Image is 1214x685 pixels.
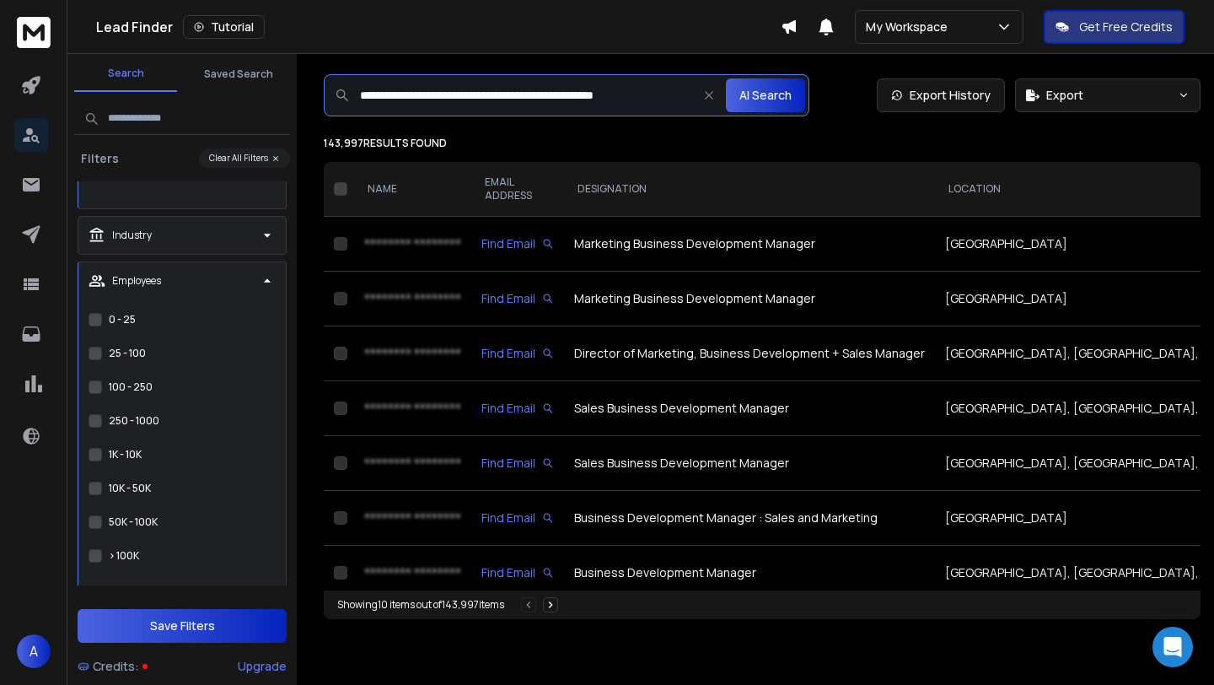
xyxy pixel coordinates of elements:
[481,564,554,581] div: Find Email
[93,658,139,675] span: Credits:
[324,137,1201,150] p: 143,997 results found
[199,148,290,168] button: Clear All Filters
[183,15,265,39] button: Tutorial
[78,609,287,643] button: Save Filters
[564,491,935,546] td: Business Development Manager : Sales and Marketing
[481,510,554,526] div: Find Email
[74,57,177,92] button: Search
[96,15,781,39] div: Lead Finder
[564,217,935,272] td: Marketing Business Development Manager
[109,515,158,529] label: 50K - 100K
[866,19,954,35] p: My Workspace
[109,347,146,360] label: 25 - 100
[17,634,51,668] button: A
[877,78,1005,112] a: Export History
[564,272,935,326] td: Marketing Business Development Manager
[337,598,504,612] div: Showing 10 items out of 143,997 items
[564,436,935,491] td: Sales Business Development Manager
[1044,10,1184,44] button: Get Free Credits
[78,650,287,683] a: Credits:Upgrade
[74,150,126,167] h3: Filters
[564,546,935,601] td: Business Development Manager
[1079,19,1173,35] p: Get Free Credits
[1152,627,1193,667] div: Open Intercom Messenger
[481,455,554,472] div: Find Email
[109,549,139,563] label: > 100K
[564,162,935,217] th: DESIGNATION
[112,229,152,242] p: Industry
[564,326,935,381] td: Director of Marketing, Business Development + Sales Manager
[109,482,151,495] label: 10K - 50K
[112,274,161,288] p: Employees
[1046,87,1083,104] span: Export
[354,162,471,217] th: NAME
[481,290,554,307] div: Find Email
[471,162,564,217] th: EMAIL ADDRESS
[481,235,554,252] div: Find Email
[109,380,153,394] label: 100 - 250
[481,345,554,362] div: Find Email
[564,381,935,436] td: Sales Business Development Manager
[726,78,805,112] button: AI Search
[109,414,159,428] label: 250 - 1000
[187,57,290,91] button: Saved Search
[481,400,554,417] div: Find Email
[109,313,136,326] label: 0 - 25
[238,658,287,675] div: Upgrade
[109,448,142,461] label: 1K - 10K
